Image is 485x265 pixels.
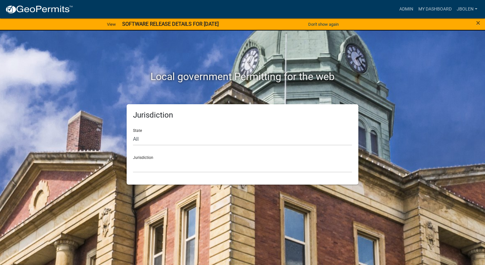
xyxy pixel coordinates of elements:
a: jbolen [454,3,480,15]
a: View [104,19,118,30]
h5: Jurisdiction [133,111,352,120]
strong: SOFTWARE RELEASE DETAILS FOR [DATE] [122,21,219,27]
h2: Local government Permitting for the web [66,71,419,83]
button: Don't show again [306,19,341,30]
a: My Dashboard [416,3,454,15]
span: × [476,18,480,27]
button: Close [476,19,480,27]
a: Admin [397,3,416,15]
